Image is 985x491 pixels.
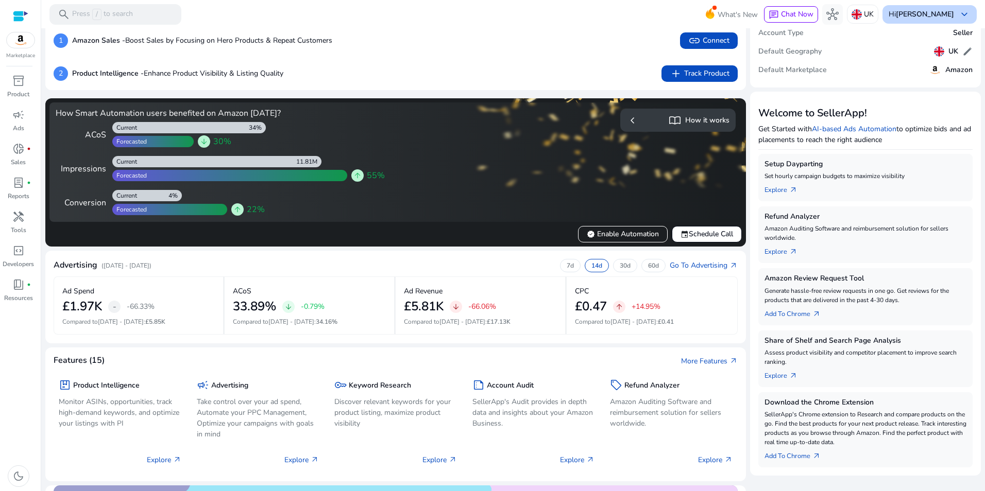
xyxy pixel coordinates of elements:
span: arrow_outward [449,455,457,464]
p: Hi [889,11,954,18]
p: Amazon Auditing Software and reimbursement solution for sellers worldwide. [765,224,966,242]
p: 14d [591,261,602,270]
div: 34% [249,124,266,132]
h5: Default Geography [758,47,822,56]
button: hub [822,4,843,25]
span: sell [610,379,622,391]
p: Get Started with to optimize bids and ad placements to reach the right audience [758,124,973,145]
span: code_blocks [12,244,25,257]
h5: Download the Chrome Extension [765,398,966,407]
div: Current [112,124,137,132]
span: donut_small [12,143,25,155]
h5: UK [948,47,958,56]
p: 30d [620,261,631,270]
a: Add To Chrome [765,305,829,319]
h2: £1.97K [62,299,102,314]
h2: £5.81K [404,299,444,314]
p: Marketplace [6,52,35,60]
span: fiber_manual_record [27,283,31,287]
span: chevron_left [626,114,639,127]
p: 1 [54,33,68,48]
span: lab_profile [12,177,25,189]
span: / [92,9,101,20]
img: amazon.svg [929,64,941,76]
p: Explore [422,454,457,465]
span: 34.16% [316,318,337,326]
span: [DATE] - [DATE] [610,318,656,326]
p: Explore [698,454,733,465]
span: £17.13K [487,318,511,326]
h5: Product Intelligence [73,381,140,390]
span: edit [962,46,973,57]
p: ([DATE] - [DATE]) [101,261,151,270]
p: Developers [3,259,34,269]
span: Track Product [670,67,729,80]
span: book_4 [12,278,25,291]
img: uk.svg [934,46,944,57]
p: Assess product visibility and competitor placement to improve search ranking. [765,348,966,366]
p: UK [864,5,874,23]
p: Ad Spend [62,286,94,296]
span: arrow_outward [729,261,738,270]
p: 60d [648,261,659,270]
p: -66.33% [127,303,155,310]
span: summarize [472,379,485,391]
span: arrow_upward [615,303,623,311]
p: Press to search [72,9,133,20]
h5: Amazon Review Request Tool [765,274,966,283]
h5: Refund Analyzer [624,381,680,390]
p: Resources [4,293,33,303]
b: Product Intelligence - [72,68,144,78]
a: AI-based Ads Automation [812,124,896,134]
p: +14.95% [632,303,660,310]
p: Boost Sales by Focusing on Hero Products & Repeat Customers [72,35,332,46]
b: [PERSON_NAME] [896,9,954,19]
span: Schedule Call [681,229,733,239]
a: Explorearrow_outward [765,242,806,257]
b: Amazon Sales - [72,36,125,45]
span: handyman [12,211,25,223]
span: Enable Automation [587,229,659,239]
span: 30% [213,135,231,148]
h5: How it works [685,116,729,125]
span: What's New [718,6,758,24]
span: arrow_outward [789,248,797,256]
span: £0.41 [658,318,674,326]
h5: Refund Analyzer [765,213,966,221]
p: Ad Revenue [404,286,443,296]
p: Explore [147,454,181,465]
p: -0.79% [301,303,325,310]
span: inventory_2 [12,75,25,87]
span: dark_mode [12,470,25,482]
span: fiber_manual_record [27,181,31,185]
span: link [688,34,701,47]
p: -66.06% [468,303,496,310]
div: 11.81M [296,157,321,166]
p: Take control over your ad spend, Automate your PPC Management, Optimize your campaigns with goals... [197,396,319,440]
span: arrow_outward [789,186,797,194]
p: Set hourly campaign budgets to maximize visibility [765,171,966,181]
span: £5.85K [145,318,165,326]
a: Add To Chrome [765,447,829,461]
span: arrow_outward [311,455,319,464]
span: [DATE] - [DATE] [439,318,485,326]
a: Explorearrow_outward [765,366,806,381]
span: [DATE] - [DATE] [268,318,314,326]
h5: Default Marketplace [758,66,827,75]
p: Amazon Auditing Software and reimbursement solution for sellers worldwide. [610,396,733,429]
span: search [58,8,70,21]
p: Compared to : [233,317,386,326]
span: fiber_manual_record [27,147,31,151]
span: arrow_outward [724,455,733,464]
p: Reports [8,191,29,201]
span: keyboard_arrow_down [958,8,971,21]
button: verifiedEnable Automation [578,226,668,242]
h5: Keyword Research [349,381,411,390]
h5: Account Audit [487,381,534,390]
div: Impressions [56,163,106,175]
span: import_contacts [669,114,681,127]
p: Discover relevant keywords for your product listing, maximize product visibility [334,396,457,429]
h5: Setup Dayparting [765,160,966,169]
span: campaign [197,379,209,391]
span: campaign [12,109,25,121]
